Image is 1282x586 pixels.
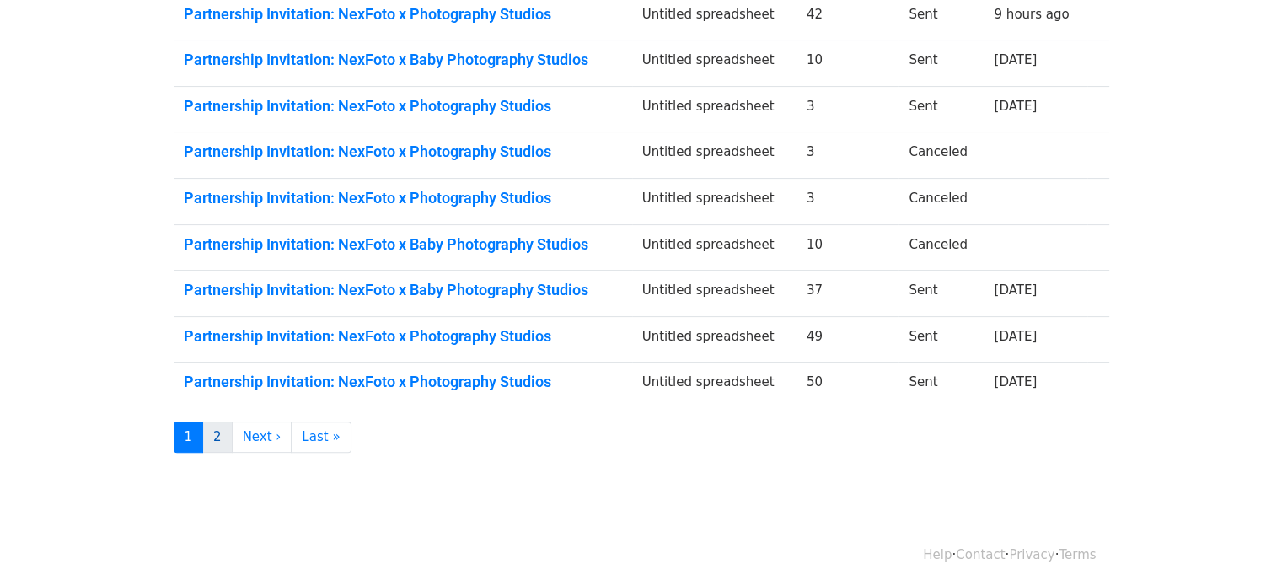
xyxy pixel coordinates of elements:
td: 3 [797,132,899,179]
div: 聊天小组件 [1198,505,1282,586]
td: 3 [797,86,899,132]
td: 3 [797,179,899,225]
a: 1 [174,422,204,453]
td: Sent [898,86,984,132]
a: Next › [232,422,292,453]
a: Partnership Invitation: NexFoto x Photography Studios [184,189,622,207]
td: Untitled spreadsheet [632,179,797,225]
a: Partnership Invitation: NexFoto x Photography Studios [184,142,622,161]
a: Terms [1059,547,1096,562]
td: 50 [797,363,899,408]
a: [DATE] [994,374,1037,390]
a: [DATE] [994,329,1037,344]
td: Sent [898,271,984,317]
td: Sent [898,316,984,363]
td: Canceled [898,132,984,179]
td: Untitled spreadsheet [632,86,797,132]
td: 49 [797,316,899,363]
a: Contact [956,547,1005,562]
iframe: Chat Widget [1198,505,1282,586]
a: Privacy [1009,547,1054,562]
td: Canceled [898,224,984,271]
td: Canceled [898,179,984,225]
a: [DATE] [994,282,1037,298]
td: 37 [797,271,899,317]
td: Untitled spreadsheet [632,271,797,317]
a: Last » [291,422,351,453]
td: Untitled spreadsheet [632,132,797,179]
a: Partnership Invitation: NexFoto x Photography Studios [184,97,622,116]
a: Partnership Invitation: NexFoto x Baby Photography Studios [184,235,622,254]
a: Partnership Invitation: NexFoto x Baby Photography Studios [184,281,622,299]
td: Untitled spreadsheet [632,224,797,271]
a: [DATE] [994,99,1037,114]
td: 10 [797,40,899,87]
td: 10 [797,224,899,271]
td: Untitled spreadsheet [632,40,797,87]
a: Partnership Invitation: NexFoto x Baby Photography Studios [184,51,622,69]
a: Partnership Invitation: NexFoto x Photography Studios [184,327,622,346]
td: Sent [898,40,984,87]
td: Untitled spreadsheet [632,316,797,363]
a: Partnership Invitation: NexFoto x Photography Studios [184,373,622,391]
a: 9 hours ago [994,7,1069,22]
td: Untitled spreadsheet [632,363,797,408]
a: [DATE] [994,52,1037,67]
td: Sent [898,363,984,408]
a: 2 [202,422,233,453]
a: Partnership Invitation: NexFoto x Photography Studios [184,5,622,24]
a: Help [923,547,952,562]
